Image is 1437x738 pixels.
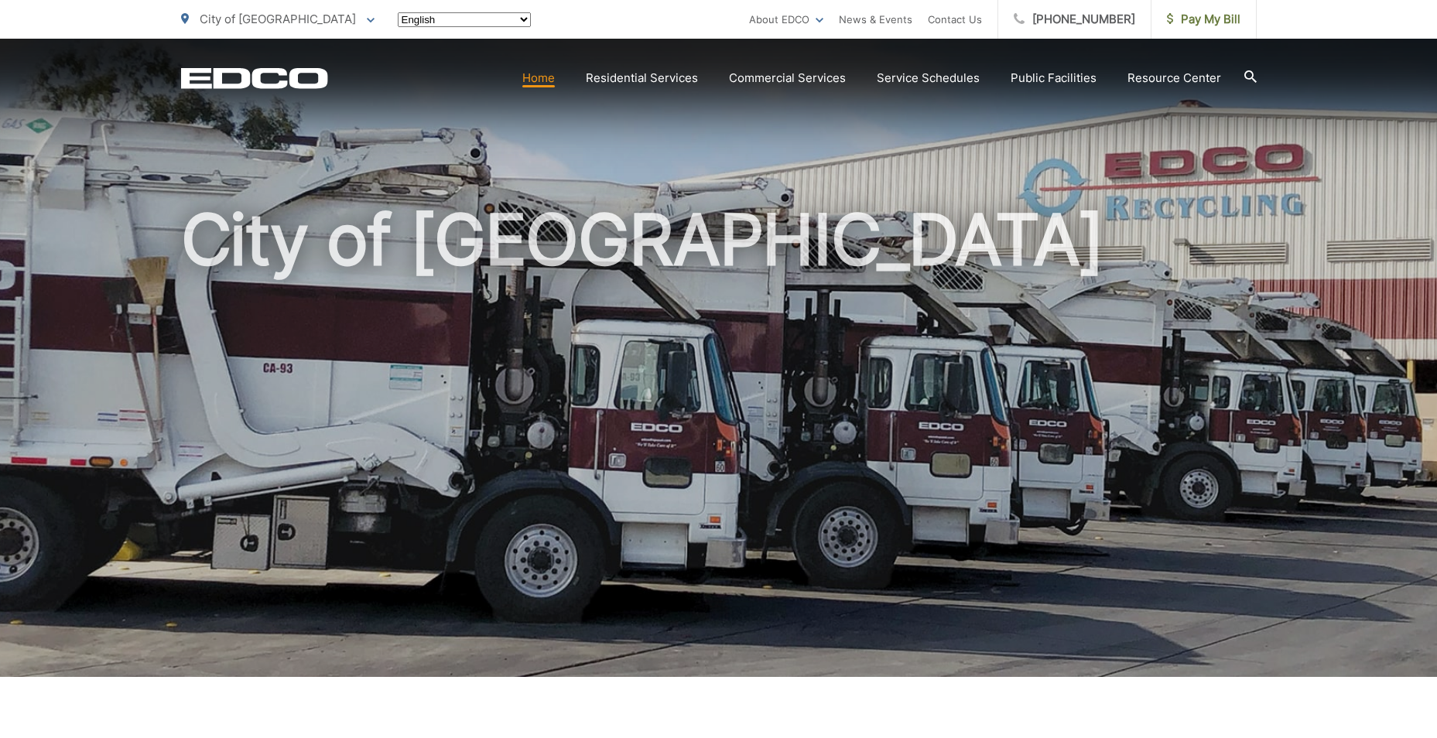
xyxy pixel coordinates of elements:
a: About EDCO [749,10,823,29]
a: Commercial Services [729,69,846,87]
a: Resource Center [1127,69,1221,87]
select: Select a language [398,12,531,27]
a: News & Events [839,10,912,29]
span: Pay My Bill [1167,10,1240,29]
a: Service Schedules [877,69,980,87]
a: EDCD logo. Return to the homepage. [181,67,328,89]
a: Public Facilities [1011,69,1097,87]
span: City of [GEOGRAPHIC_DATA] [200,12,356,26]
a: Contact Us [928,10,982,29]
h1: City of [GEOGRAPHIC_DATA] [181,201,1257,691]
a: Home [522,69,555,87]
a: Residential Services [586,69,698,87]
